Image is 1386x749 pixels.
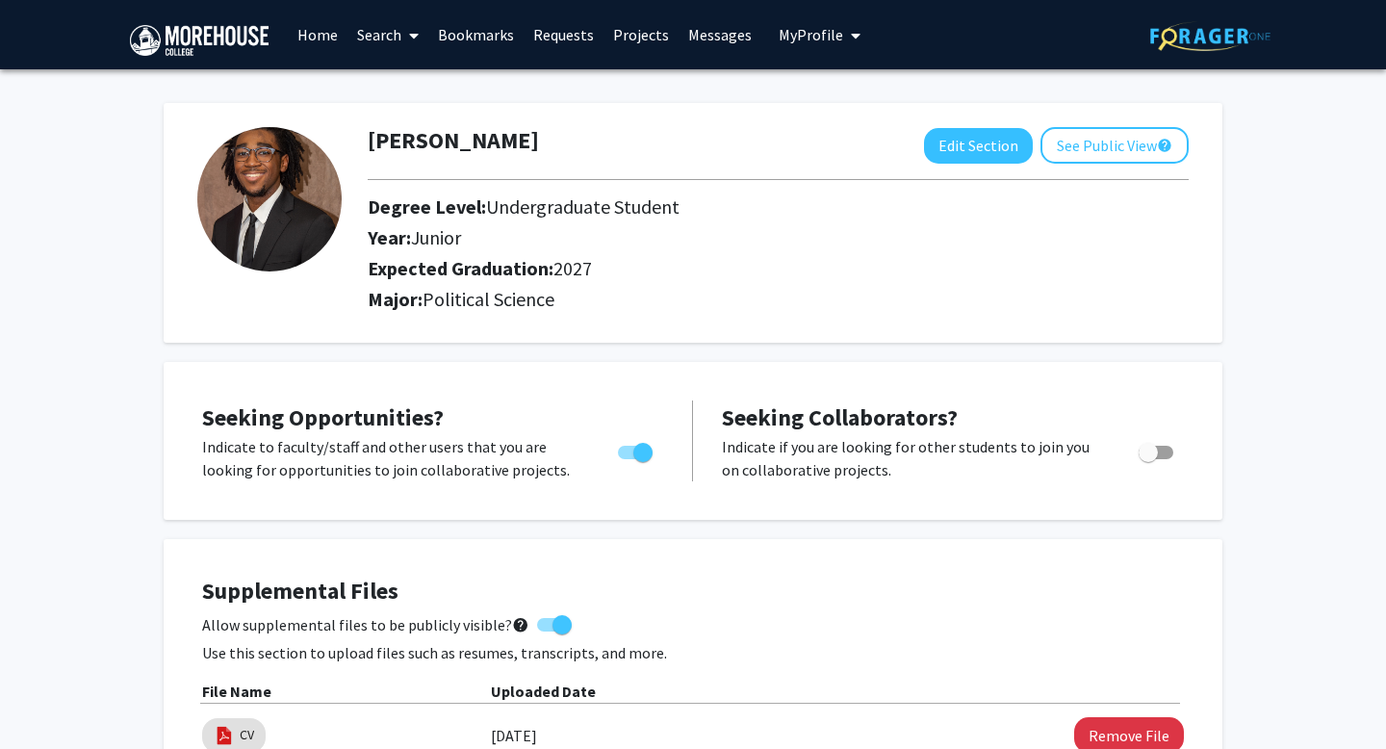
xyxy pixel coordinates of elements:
a: Requests [524,1,603,68]
span: 2027 [553,256,592,280]
h2: Degree Level: [368,195,1055,219]
span: Political Science [423,287,554,311]
span: Junior [411,225,461,249]
p: Indicate to faculty/staff and other users that you are looking for opportunities to join collabor... [202,435,581,481]
div: Toggle [610,435,663,464]
h4: Supplemental Files [202,578,1184,606]
p: Indicate if you are looking for other students to join you on collaborative projects. [722,435,1102,481]
a: Home [288,1,347,68]
b: File Name [202,682,271,701]
h1: [PERSON_NAME] [368,127,539,155]
div: Toggle [1131,435,1184,464]
mat-icon: help [512,613,529,636]
b: Uploaded Date [491,682,596,701]
mat-icon: help [1157,134,1172,157]
a: Messages [679,1,761,68]
span: Seeking Opportunities? [202,402,444,432]
span: Seeking Collaborators? [722,402,958,432]
h2: Year: [368,226,1055,249]
button: Edit Section [924,128,1033,164]
img: ForagerOne Logo [1150,21,1270,51]
img: pdf_icon.png [214,725,235,746]
h2: Expected Graduation: [368,257,1055,280]
img: Profile Picture [197,127,342,271]
a: Bookmarks [428,1,524,68]
p: Use this section to upload files such as resumes, transcripts, and more. [202,641,1184,664]
span: My Profile [779,25,843,44]
iframe: Chat [14,662,82,735]
img: Morehouse College Logo [130,25,269,56]
button: See Public View [1040,127,1189,164]
span: Allow supplemental files to be publicly visible? [202,613,529,636]
a: Search [347,1,428,68]
a: CV [240,725,254,745]
span: Undergraduate Student [486,194,680,219]
h2: Major: [368,288,1189,311]
a: Projects [603,1,679,68]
